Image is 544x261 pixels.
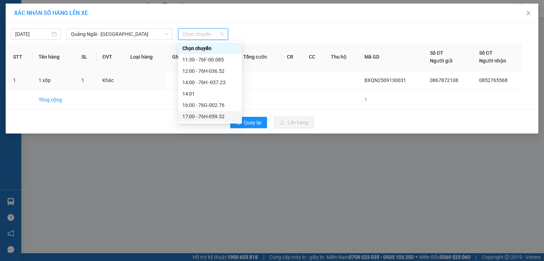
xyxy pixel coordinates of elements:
[518,4,538,23] button: Close
[430,77,458,83] span: 0867872108
[178,43,242,54] div: Chọn chuyến
[182,101,238,109] div: 16:00 - 76G-002.76
[33,43,76,71] th: Tên hàng
[238,43,281,71] th: Tổng cước
[479,77,508,83] span: 0852765568
[325,43,359,71] th: Thu hộ
[430,58,453,64] span: Người gửi
[7,71,33,90] td: 1
[359,43,425,71] th: Mã GD
[281,43,303,71] th: CR
[164,32,169,36] span: down
[14,10,88,16] span: XÁC NHẬN SỐ HÀNG LÊN XE
[182,29,224,39] span: Chọn chuyến
[81,77,84,83] span: 1
[359,90,425,110] td: 1
[303,43,325,71] th: CC
[182,56,238,64] div: 11:30 - 76F-00.085
[182,44,238,52] div: Chọn chuyến
[20,11,117,29] strong: [PERSON_NAME] ([GEOGRAPHIC_DATA])
[430,50,443,56] span: Số ĐT
[33,90,76,110] td: Tổng cộng
[479,50,493,56] span: Số ĐT
[7,43,33,71] th: STT
[76,43,97,71] th: SL
[71,29,168,39] span: Quảng Ngãi - Vũng Tàu
[230,117,267,128] button: rollbackQuay lại
[479,58,506,64] span: Người nhận
[274,117,314,128] button: uploadLên hàng
[3,5,18,38] img: logo
[182,67,238,75] div: 12:00 - 76H-036.52
[97,43,125,71] th: ĐVT
[97,71,125,90] td: Khác
[15,30,50,38] input: 13/09/2025
[3,40,18,88] strong: Công ty TNHH DVVT Văn Vinh 76
[166,43,202,71] th: Ghi chú
[22,31,115,44] strong: Tổng đài hỗ trợ: 0914 113 973 - 0982 113 973 - 0919 113 973 -
[526,10,531,16] span: close
[125,43,166,71] th: Loại hàng
[364,77,406,83] span: BXQN2509130031
[182,90,238,98] div: 14:01
[182,78,238,86] div: 14:00 - 76H -037.23
[33,71,76,90] td: 1 xốp
[244,119,261,126] span: Quay lại
[182,113,238,120] div: 17:00 - 76H-059.32
[32,45,105,52] strong: 0978 771155 - 0975 77 1155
